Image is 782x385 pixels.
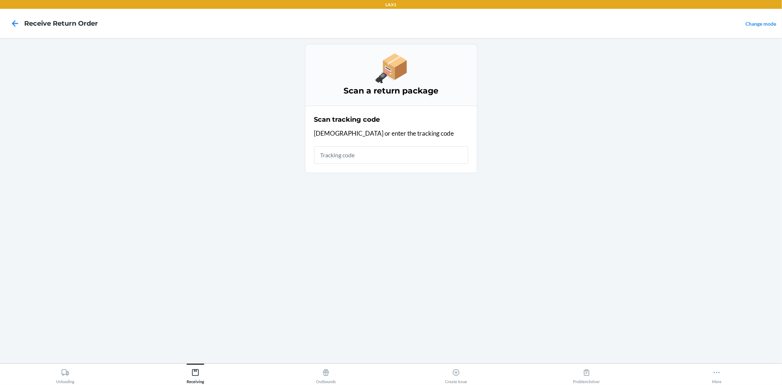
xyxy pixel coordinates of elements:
[131,364,261,384] button: Receiving
[314,146,468,164] input: Tracking code
[261,364,391,384] button: Outbounds
[573,366,600,384] div: Problem Solver
[712,366,722,384] div: More
[314,85,468,97] h3: Scan a return package
[445,366,467,384] div: Create Issue
[24,19,98,28] h4: Receive Return Order
[314,115,380,124] h2: Scan tracking code
[187,366,204,384] div: Receiving
[521,364,652,384] button: Problem Solver
[56,366,74,384] div: Unloading
[391,364,522,384] button: Create Issue
[316,366,336,384] div: Outbounds
[314,129,468,138] p: [DEMOGRAPHIC_DATA] or enter the tracking code
[745,21,776,27] a: Change mode
[386,1,397,8] p: LAX1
